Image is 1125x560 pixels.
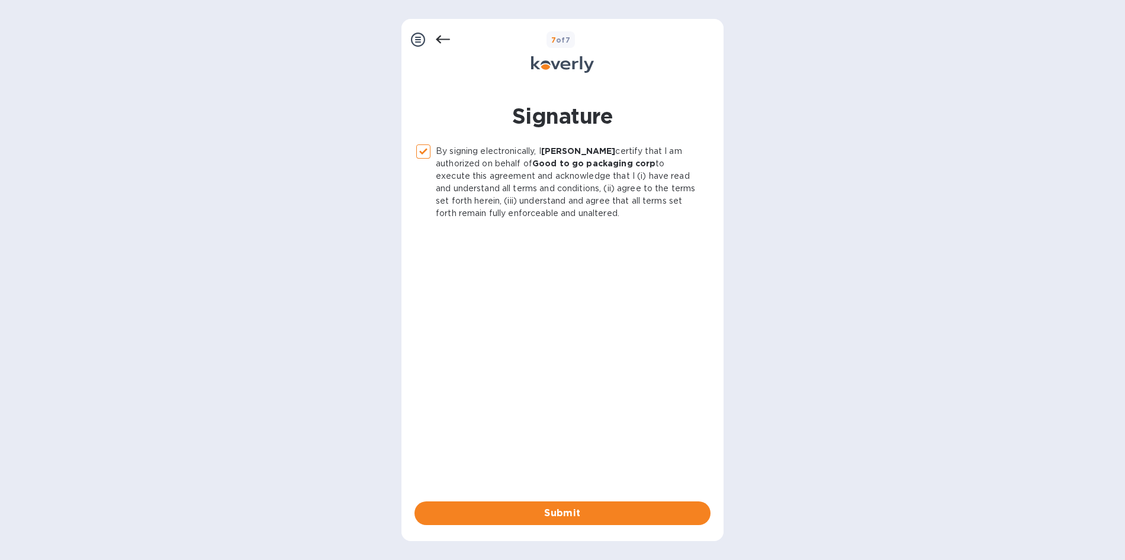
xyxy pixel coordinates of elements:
[414,501,711,525] button: Submit
[532,159,655,168] b: Good to go packaging corp
[414,101,711,131] h1: Signature
[424,506,701,520] span: Submit
[541,146,616,156] b: [PERSON_NAME]
[551,36,571,44] b: of 7
[551,36,556,44] span: 7
[436,145,701,220] p: By signing electronically, I certify that I am authorized on behalf of to execute this agreement ...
